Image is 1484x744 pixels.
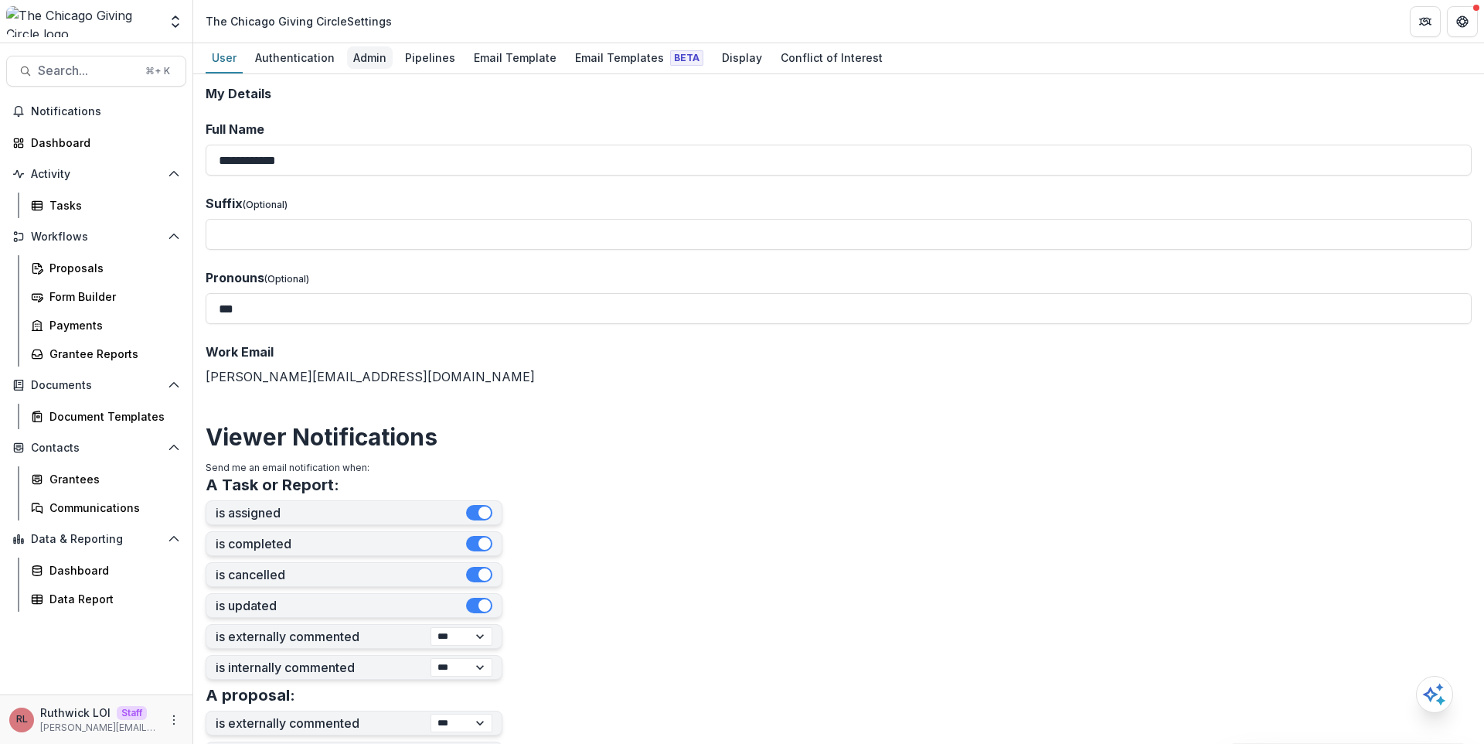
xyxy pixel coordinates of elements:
img: The Chicago Giving Circle logo [6,6,158,37]
div: Admin [347,46,393,69]
div: Conflict of Interest [774,46,889,69]
a: Tasks [25,193,186,218]
span: Beta [670,50,703,66]
div: Dashboard [49,562,174,578]
nav: breadcrumb [199,10,398,32]
button: Open AI Assistant [1416,676,1453,713]
a: Document Templates [25,404,186,429]
span: Contacts [31,442,162,455]
div: Proposals [49,260,174,276]
button: Get Help [1447,6,1478,37]
div: Dashboard [31,135,174,151]
button: Notifications [6,99,186,124]
button: Open Data & Reporting [6,527,186,551]
span: Suffix [206,196,243,211]
div: The Chicago Giving Circle Settings [206,13,392,29]
div: Payments [49,317,174,333]
a: Data Report [25,586,186,612]
div: Ruthwick LOI [16,715,28,725]
div: Email Templates [569,46,710,69]
h2: My Details [206,87,1472,101]
span: Activity [31,168,162,181]
a: Grantees [25,466,186,492]
label: is cancelled [216,568,466,582]
a: User [206,43,243,73]
a: Email Templates Beta [569,43,710,73]
a: Display [716,43,768,73]
a: Admin [347,43,393,73]
label: is externally commented [216,716,431,731]
div: Document Templates [49,408,174,425]
a: Dashboard [25,558,186,583]
span: Documents [31,379,162,392]
div: Grantees [49,471,174,487]
label: is updated [216,599,466,613]
a: Pipelines [399,43,461,73]
a: Proposals [25,255,186,281]
div: Communications [49,500,174,516]
span: Workflows [31,230,162,244]
div: Data Report [49,591,174,607]
button: Open Workflows [6,224,186,249]
div: Grantee Reports [49,346,174,362]
label: is completed [216,537,466,551]
h3: A Task or Report: [206,476,339,494]
button: Search... [6,56,186,87]
div: User [206,46,243,69]
a: Grantee Reports [25,341,186,367]
span: Work Email [206,344,274,360]
span: Search... [38,63,136,78]
button: Open Documents [6,373,186,398]
div: Email Template [468,46,563,69]
span: Full Name [206,121,264,137]
span: (Optional) [264,273,309,285]
label: is externally commented [216,630,431,644]
label: is assigned [216,506,466,520]
p: [PERSON_NAME][EMAIL_ADDRESS][DOMAIN_NAME] [40,721,158,735]
span: (Optional) [243,199,288,210]
a: Dashboard [6,130,186,155]
div: [PERSON_NAME][EMAIL_ADDRESS][DOMAIN_NAME] [206,343,1472,386]
span: Pronouns [206,270,264,285]
button: Open Contacts [6,435,186,460]
button: Open entity switcher [165,6,186,37]
span: Send me an email notification when: [206,462,369,473]
a: Form Builder [25,284,186,309]
div: ⌘ + K [142,63,173,80]
div: Pipelines [399,46,461,69]
button: Open Activity [6,162,186,186]
a: Conflict of Interest [774,43,889,73]
div: Authentication [249,46,341,69]
button: Partners [1410,6,1441,37]
h2: Viewer Notifications [206,423,1472,451]
a: Communications [25,495,186,520]
a: Payments [25,312,186,338]
a: Authentication [249,43,341,73]
div: Display [716,46,768,69]
span: Data & Reporting [31,533,162,546]
button: More [165,711,183,729]
a: Email Template [468,43,563,73]
h3: A proposal: [206,686,295,705]
label: is internally commented [216,660,431,675]
p: Ruthwick LOI [40,705,111,721]
div: Form Builder [49,288,174,305]
span: Notifications [31,105,180,118]
div: Tasks [49,197,174,213]
p: Staff [117,706,147,720]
